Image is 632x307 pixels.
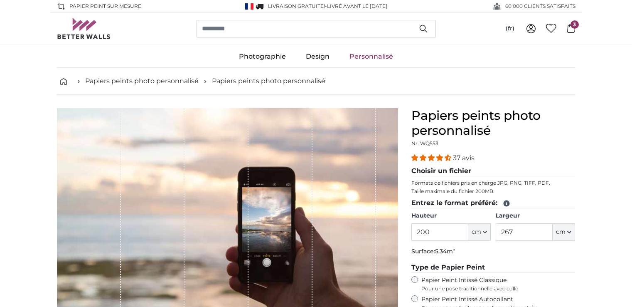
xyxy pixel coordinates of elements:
a: Design [296,46,339,67]
h1: Papiers peints photo personnalisé [411,108,575,138]
label: Hauteur [411,212,491,220]
legend: Choisir un fichier [411,166,575,176]
button: cm [468,223,491,241]
span: Livraison GRATUITE! [268,3,325,9]
nav: breadcrumbs [57,68,575,95]
span: Livré avant le [DATE] [327,3,387,9]
img: Betterwalls [57,18,111,39]
img: France [245,3,253,10]
a: Papiers peints photo personnalisé [212,76,325,86]
span: cm [556,228,566,236]
a: Photographie [229,46,296,67]
a: Personnalisé [339,46,403,67]
span: Nr. WQ553 [411,140,438,146]
span: Pour une pose traditionnelle avec colle [421,285,575,292]
span: 5.34m² [435,248,455,255]
a: Papiers peints photo personnalisé [85,76,199,86]
p: Surface: [411,248,575,256]
legend: Type de Papier Peint [411,262,575,273]
button: cm [553,223,575,241]
p: Formats de fichiers pris en charge JPG, PNG, TIFF, PDF. [411,180,575,186]
button: (fr) [499,21,521,36]
span: 37 avis [453,154,475,162]
p: Taille maximale du fichier 200MB. [411,188,575,195]
span: Papier peint sur mesure [69,2,141,10]
span: 60 000 CLIENTS SATISFAITS [505,2,575,10]
label: Largeur [496,212,575,220]
span: - [325,3,387,9]
span: 4.32 stars [411,154,453,162]
span: 3 [571,20,579,29]
span: cm [472,228,481,236]
label: Papier Peint Intissé Classique [421,276,575,292]
legend: Entrez le format préféré: [411,198,575,208]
